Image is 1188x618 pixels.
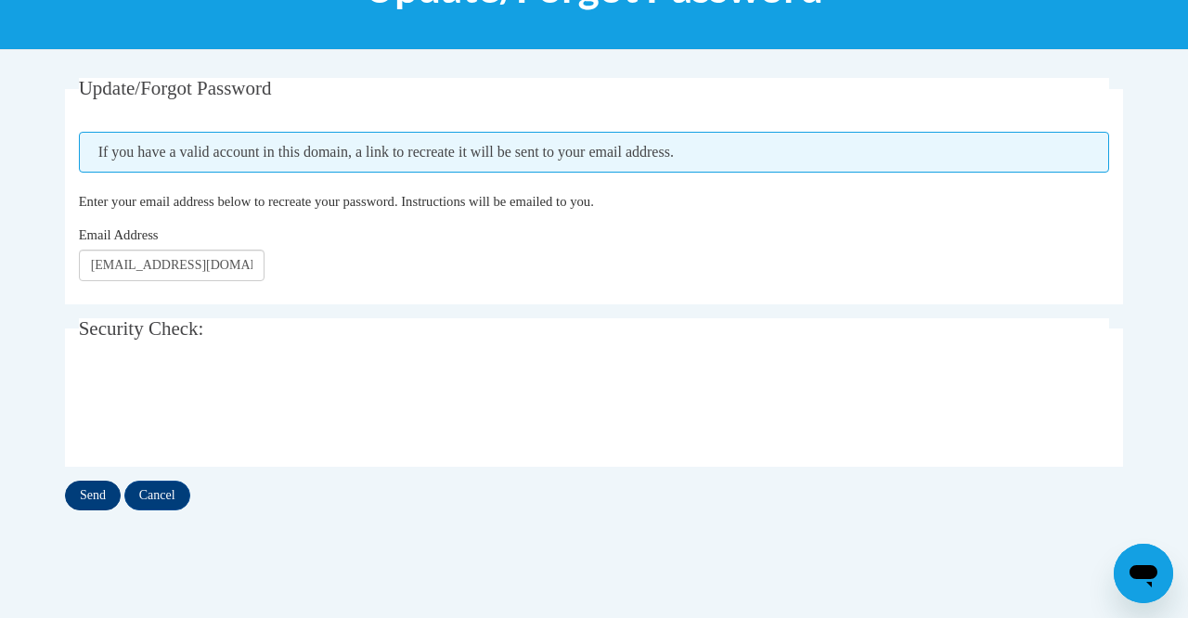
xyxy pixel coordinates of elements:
span: If you have a valid account in this domain, a link to recreate it will be sent to your email addr... [79,132,1110,173]
input: Email [79,250,265,281]
iframe: Button to launch messaging window [1114,544,1173,603]
input: Cancel [124,481,190,510]
span: Security Check: [79,317,204,340]
span: Email Address [79,227,159,242]
span: Enter your email address below to recreate your password. Instructions will be emailed to you. [79,194,594,209]
span: Update/Forgot Password [79,77,272,99]
input: Send [65,481,121,510]
iframe: reCAPTCHA [79,371,361,444]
